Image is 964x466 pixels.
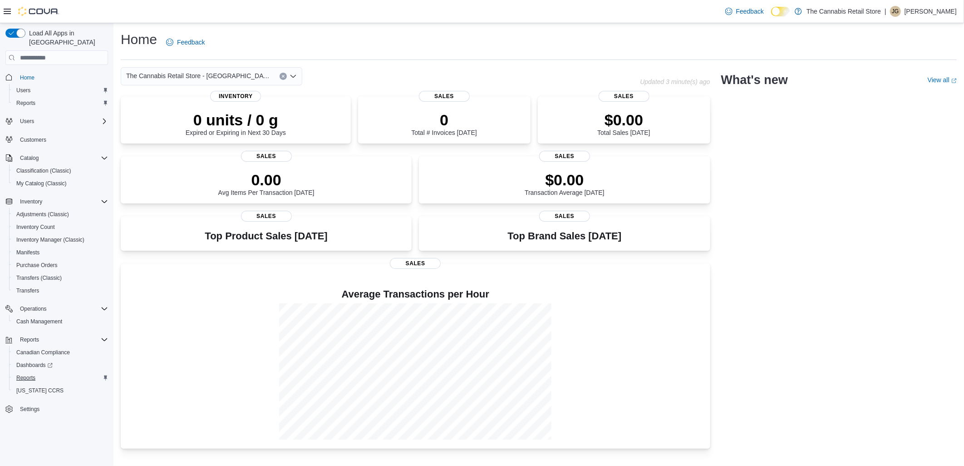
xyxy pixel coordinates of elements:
[9,97,112,109] button: Reports
[9,164,112,177] button: Classification (Classic)
[13,316,108,327] span: Cash Management
[2,333,112,346] button: Reports
[9,346,112,359] button: Canadian Compliance
[20,336,39,343] span: Reports
[16,87,30,94] span: Users
[16,362,53,369] span: Dashboards
[13,222,108,233] span: Inventory Count
[13,222,59,233] a: Inventory Count
[13,360,108,371] span: Dashboards
[722,2,767,20] a: Feedback
[126,70,271,81] span: The Cannabis Retail Store - [GEOGRAPHIC_DATA]
[16,72,38,83] a: Home
[16,318,62,325] span: Cash Management
[16,116,108,127] span: Users
[16,374,35,382] span: Reports
[16,262,58,269] span: Purchase Orders
[390,258,441,269] span: Sales
[177,38,205,47] span: Feedback
[16,349,70,356] span: Canadian Compliance
[9,359,112,372] a: Dashboards
[128,289,703,300] h4: Average Transactions per Hour
[16,134,108,145] span: Customers
[16,99,35,107] span: Reports
[20,74,34,81] span: Home
[525,171,605,196] div: Transaction Average [DATE]
[9,315,112,328] button: Cash Management
[16,211,69,218] span: Adjustments (Classic)
[16,196,108,207] span: Inventory
[16,303,108,314] span: Operations
[13,165,75,176] a: Classification (Classic)
[13,285,43,296] a: Transfers
[13,165,108,176] span: Classification (Classic)
[411,111,477,136] div: Total # Invoices [DATE]
[892,6,899,17] span: JG
[16,153,108,164] span: Catalog
[13,209,73,220] a: Adjustments (Classic)
[218,171,315,196] div: Avg Items Per Transaction [DATE]
[20,305,47,312] span: Operations
[9,384,112,397] button: [US_STATE] CCRS
[2,195,112,208] button: Inventory
[186,111,286,129] p: 0 units / 0 g
[9,284,112,297] button: Transfers
[290,73,297,80] button: Open list of options
[16,403,108,415] span: Settings
[525,171,605,189] p: $0.00
[5,67,108,439] nav: Complex example
[13,85,34,96] a: Users
[13,372,108,383] span: Reports
[2,402,112,416] button: Settings
[597,111,650,136] div: Total Sales [DATE]
[16,404,43,415] a: Settings
[16,134,50,145] a: Customers
[16,116,38,127] button: Users
[121,30,157,49] h1: Home
[9,272,112,284] button: Transfers (Classic)
[25,29,108,47] span: Load All Apps in [GEOGRAPHIC_DATA]
[13,385,108,396] span: Washington CCRS
[16,274,62,282] span: Transfers (Classic)
[771,7,790,16] input: Dark Mode
[597,111,650,129] p: $0.00
[9,372,112,384] button: Reports
[218,171,315,189] p: 0.00
[411,111,477,129] p: 0
[771,16,772,17] span: Dark Mode
[13,260,108,271] span: Purchase Orders
[20,136,46,144] span: Customers
[13,285,108,296] span: Transfers
[13,260,61,271] a: Purchase Orders
[13,385,67,396] a: [US_STATE] CCRS
[2,115,112,128] button: Users
[13,316,66,327] a: Cash Management
[16,167,71,174] span: Classification (Classic)
[20,198,42,205] span: Inventory
[2,302,112,315] button: Operations
[885,6,886,17] p: |
[13,98,39,109] a: Reports
[721,73,788,87] h2: What's new
[13,273,108,283] span: Transfers (Classic)
[13,360,56,371] a: Dashboards
[241,151,292,162] span: Sales
[9,208,112,221] button: Adjustments (Classic)
[16,334,108,345] span: Reports
[16,196,46,207] button: Inventory
[9,233,112,246] button: Inventory Manager (Classic)
[16,153,42,164] button: Catalog
[9,177,112,190] button: My Catalog (Classic)
[16,249,39,256] span: Manifests
[20,154,39,162] span: Catalog
[16,223,55,231] span: Inventory Count
[9,246,112,259] button: Manifests
[419,91,470,102] span: Sales
[9,259,112,272] button: Purchase Orders
[162,33,208,51] a: Feedback
[890,6,901,17] div: Jessica Gerstman
[640,78,710,85] p: Updated 3 minute(s) ago
[13,247,43,258] a: Manifests
[539,151,590,162] span: Sales
[13,234,88,245] a: Inventory Manager (Classic)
